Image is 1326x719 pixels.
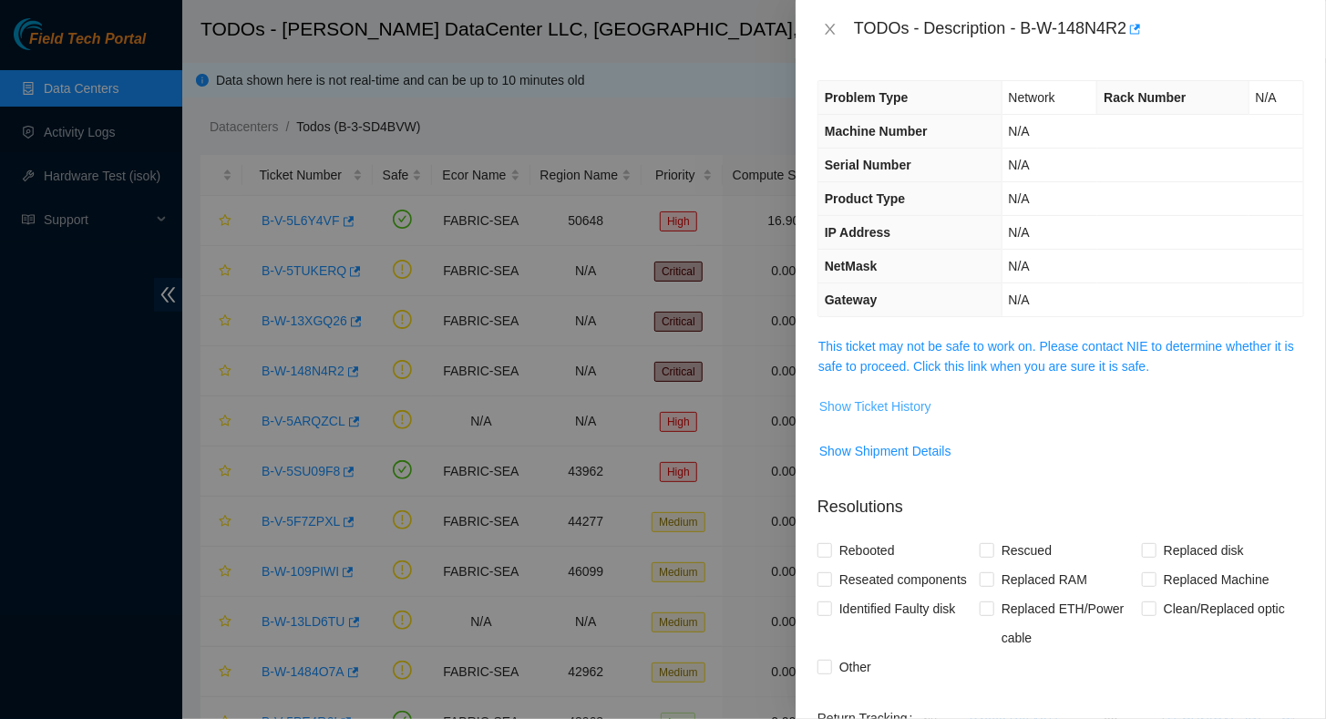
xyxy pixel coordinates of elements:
[825,191,905,206] span: Product Type
[817,21,843,38] button: Close
[854,15,1304,44] div: TODOs - Description - B-W-148N4R2
[1009,124,1030,139] span: N/A
[1009,259,1030,273] span: N/A
[1009,191,1030,206] span: N/A
[1009,293,1030,307] span: N/A
[1009,90,1055,105] span: Network
[817,480,1304,519] p: Resolutions
[825,124,928,139] span: Machine Number
[1156,565,1277,594] span: Replaced Machine
[1156,536,1251,565] span: Replaced disk
[994,536,1059,565] span: Rescued
[819,396,931,416] span: Show Ticket History
[818,437,952,466] button: Show Shipment Details
[832,594,963,623] span: Identified Faulty disk
[823,22,838,36] span: close
[1156,594,1292,623] span: Clean/Replaced optic
[825,90,909,105] span: Problem Type
[1009,225,1030,240] span: N/A
[818,339,1294,374] a: This ticket may not be safe to work on. Please contact NIE to determine whether it is safe to pro...
[832,565,974,594] span: Reseated components
[825,293,878,307] span: Gateway
[819,441,951,461] span: Show Shipment Details
[1104,90,1186,105] span: Rack Number
[994,565,1095,594] span: Replaced RAM
[1009,158,1030,172] span: N/A
[818,392,932,421] button: Show Ticket History
[825,158,911,172] span: Serial Number
[825,225,890,240] span: IP Address
[825,259,878,273] span: NetMask
[994,594,1142,652] span: Replaced ETH/Power cable
[832,652,879,682] span: Other
[832,536,902,565] span: Rebooted
[1256,90,1277,105] span: N/A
